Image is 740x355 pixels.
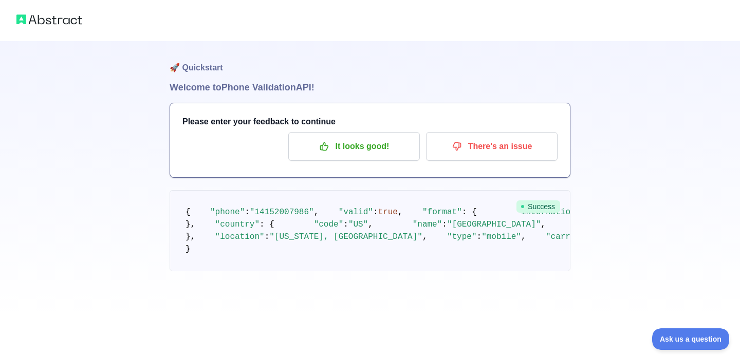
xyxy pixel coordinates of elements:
h1: 🚀 Quickstart [170,41,570,80]
span: "name" [413,220,442,229]
span: : { [462,208,477,217]
h1: Welcome to Phone Validation API! [170,80,570,95]
p: There's an issue [434,138,550,155]
span: "14152007986" [250,208,314,217]
span: "phone" [210,208,245,217]
button: It looks good! [288,132,420,161]
h3: Please enter your feedback to continue [182,116,558,128]
span: , [521,232,526,241]
span: "mobile" [482,232,521,241]
span: "format" [422,208,462,217]
span: "valid" [339,208,373,217]
img: Abstract logo [16,12,82,27]
span: "country" [215,220,260,229]
span: { [186,208,191,217]
p: It looks good! [296,138,412,155]
span: : [343,220,348,229]
button: There's an issue [426,132,558,161]
span: "location" [215,232,265,241]
span: , [422,232,428,241]
span: "carrier" [546,232,590,241]
span: , [541,220,546,229]
span: "US" [348,220,368,229]
span: "code" [314,220,344,229]
span: : { [260,220,274,229]
span: "international" [516,208,590,217]
span: : [265,232,270,241]
span: true [378,208,398,217]
span: "type" [447,232,477,241]
span: , [398,208,403,217]
span: , [314,208,319,217]
span: : [373,208,378,217]
span: : [442,220,447,229]
iframe: Toggle Customer Support [652,328,730,350]
span: : [245,208,250,217]
span: , [368,220,373,229]
span: : [477,232,482,241]
span: Success [516,200,560,213]
span: "[US_STATE], [GEOGRAPHIC_DATA]" [269,232,422,241]
span: "[GEOGRAPHIC_DATA]" [447,220,541,229]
